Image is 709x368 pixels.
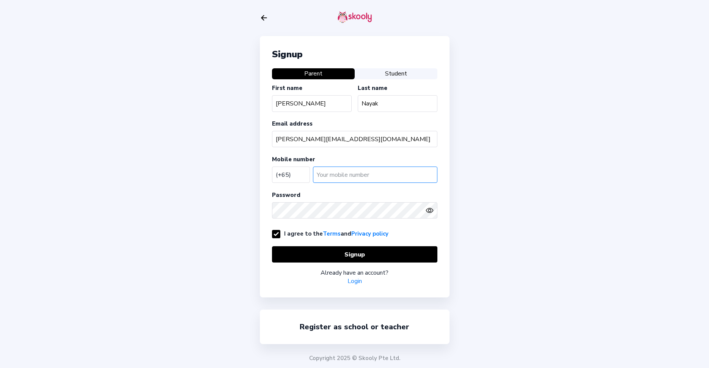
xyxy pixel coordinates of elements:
input: Your email address [272,131,437,147]
a: Register as school or teacher [300,322,409,332]
label: Last name [358,84,387,92]
button: eye outlineeye off outline [426,206,437,214]
label: I agree to the and [272,230,388,237]
a: Login [347,277,362,285]
label: Mobile number [272,156,315,163]
div: Already have an account? [272,269,437,277]
button: Signup [272,246,437,263]
img: skooly-logo.png [338,11,372,23]
button: arrow back outline [260,14,268,22]
a: Terms [323,230,341,237]
input: Your mobile number [313,167,437,183]
div: Signup [272,48,437,60]
label: First name [272,84,302,92]
ion-icon: eye outline [426,206,434,214]
label: Password [272,191,300,199]
button: Student [355,68,437,79]
label: Email address [272,120,313,127]
input: Your last name [358,95,437,112]
input: Your first name [272,95,352,112]
button: Parent [272,68,355,79]
a: Privacy policy [351,230,388,237]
